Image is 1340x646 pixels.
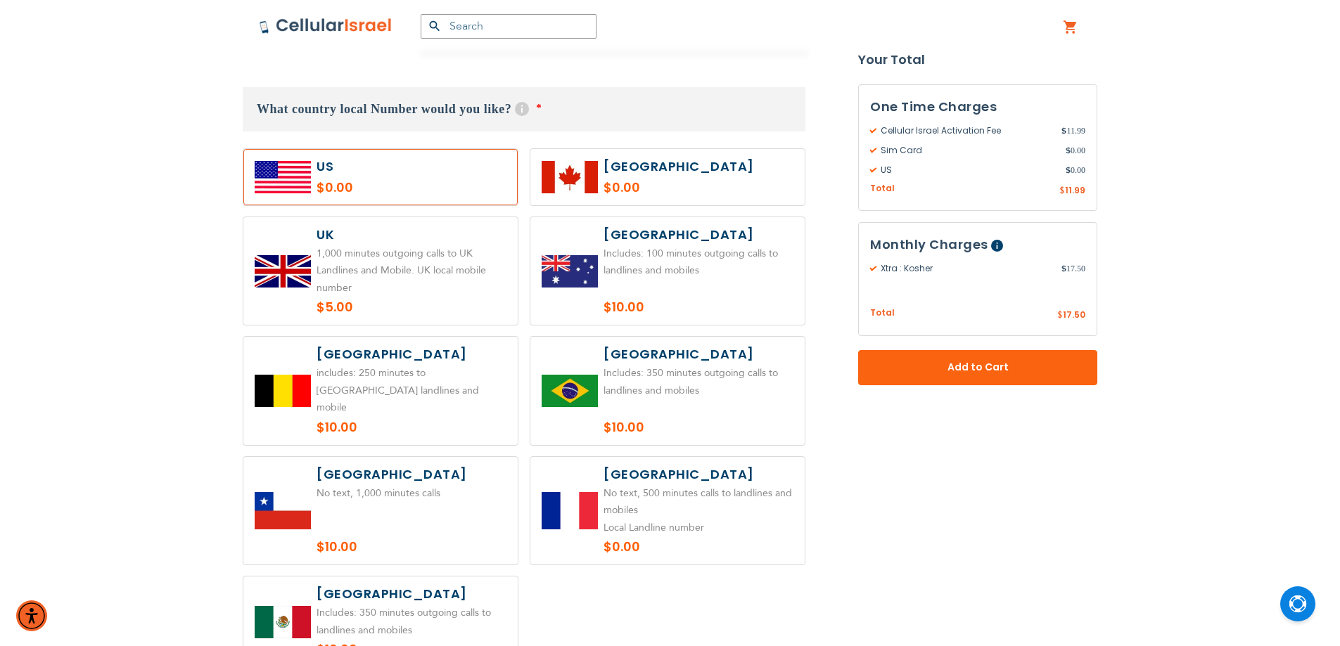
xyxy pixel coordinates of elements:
[1066,144,1085,157] span: 0.00
[1065,184,1085,196] span: 11.99
[16,600,47,631] div: Accessibility Menu
[1066,164,1085,176] span: 0.00
[1057,310,1063,323] span: $
[870,96,1085,117] h3: One Time Charges
[421,14,596,39] input: Search
[870,182,895,195] span: Total
[991,240,1003,252] span: Help
[870,144,1066,157] span: Sim Card
[1066,144,1071,157] span: $
[858,350,1097,385] button: Add to Cart
[1061,263,1085,276] span: 17.50
[1061,263,1066,276] span: $
[259,18,393,34] img: Cellular Israel Logo
[905,361,1051,375] span: Add to Cart
[1059,185,1065,198] span: $
[515,102,529,116] span: Help
[257,102,511,116] span: What country local Number would you like?
[870,124,1061,137] span: Cellular Israel Activation Fee
[1066,164,1071,176] span: $
[1063,309,1085,321] span: 17.50
[1061,124,1066,137] span: $
[870,236,988,254] span: Monthly Charges
[858,49,1097,70] strong: Your Total
[870,263,1061,276] span: Xtra : Kosher
[870,164,1066,176] span: US
[870,307,895,321] span: Total
[1061,124,1085,137] span: 11.99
